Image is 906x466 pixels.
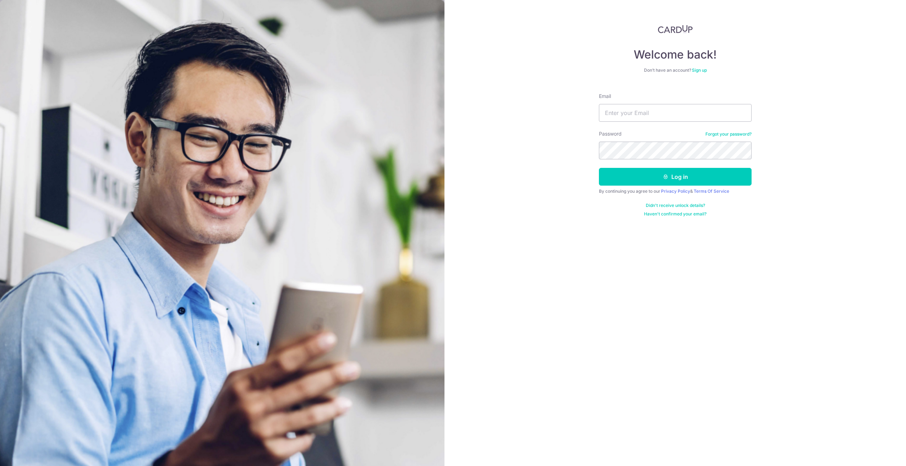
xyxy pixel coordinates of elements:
input: Enter your Email [599,104,752,122]
h4: Welcome back! [599,48,752,62]
a: Privacy Policy [661,188,690,194]
a: Forgot your password? [705,131,752,137]
div: By continuing you agree to our & [599,188,752,194]
img: CardUp Logo [658,25,693,33]
a: Haven't confirmed your email? [644,211,706,217]
a: Didn't receive unlock details? [646,203,705,208]
label: Email [599,93,611,100]
a: Sign up [692,67,707,73]
label: Password [599,130,622,137]
a: Terms Of Service [694,188,729,194]
div: Don’t have an account? [599,67,752,73]
button: Log in [599,168,752,186]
